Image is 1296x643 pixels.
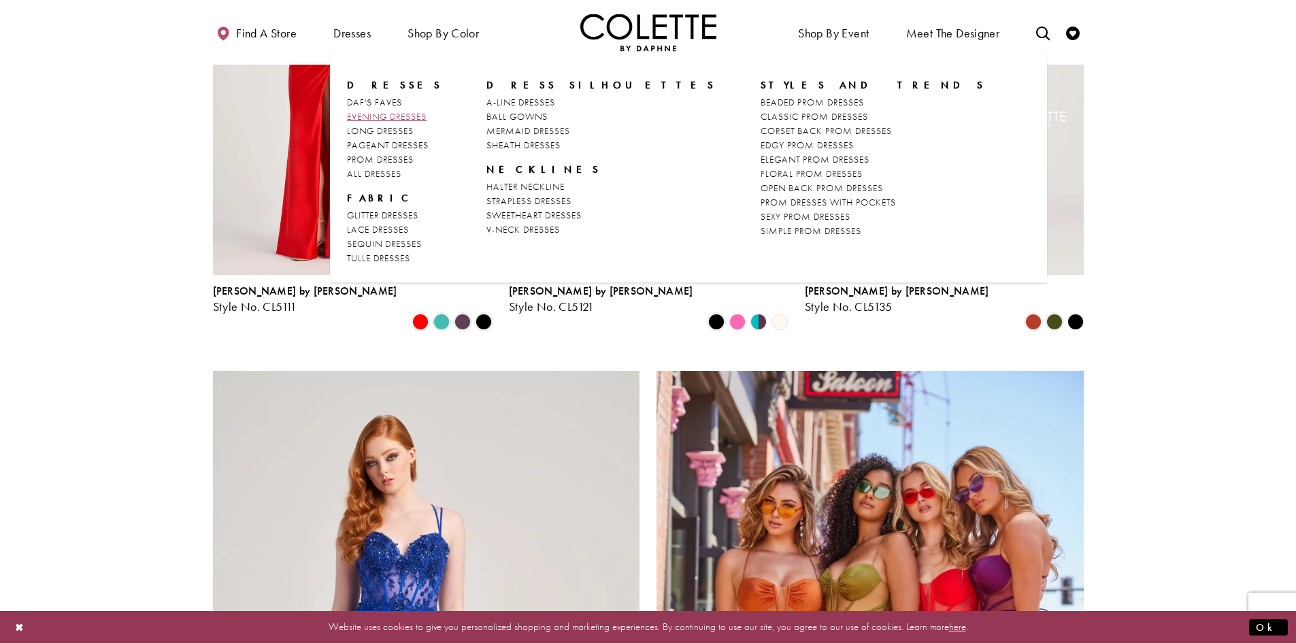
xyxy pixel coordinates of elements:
[347,153,414,165] span: PROM DRESSES
[433,314,450,330] i: Turquoise
[486,139,561,151] span: SHEATH DRESSES
[486,95,716,110] a: A-LINE DRESSES
[347,110,427,122] span: EVENING DRESSES
[798,27,869,40] span: Shop By Event
[761,210,850,222] span: SEXY PROM DRESSES
[454,314,471,330] i: Plum
[347,110,442,124] a: EVENING DRESSES
[486,195,571,207] span: STRAPLESS DRESSES
[486,96,555,108] span: A-LINE DRESSES
[330,14,374,51] span: Dresses
[805,285,989,314] div: Colette by Daphne Style No. CL5135
[486,208,716,222] a: SWEETHEART DRESSES
[412,314,429,330] i: Red
[903,14,1003,51] a: Meet the designer
[98,618,1198,636] p: Website uses cookies to give you personalized shopping and marketing experiences. By continuing t...
[761,139,854,151] span: EDGY PROM DRESSES
[761,125,892,137] span: CORSET BACK PROM DRESSES
[1033,14,1053,51] a: Toggle search
[486,163,716,176] span: NECKLINES
[236,27,297,40] span: Find a store
[347,209,418,221] span: GLITTER DRESSES
[347,222,442,237] a: LACE DRESSES
[1067,314,1084,330] i: Black
[729,314,746,330] i: Pink
[1025,314,1042,330] i: Sienna
[761,181,986,195] a: OPEN BACK PROM DRESSES
[761,224,986,238] a: SIMPLE PROM DRESSES
[347,223,409,235] span: LACE DRESSES
[1046,314,1063,330] i: Olive
[476,314,492,330] i: Black
[347,125,414,137] span: LONG DRESSES
[708,314,725,330] i: Black
[486,125,570,137] span: MERMAID DRESSES
[486,78,716,92] span: DRESS SILHOUETTES
[347,191,442,205] span: FABRIC
[213,285,397,314] div: Colette by Daphne Style No. CL5111
[1249,619,1288,636] button: Submit Dialog
[347,96,402,108] span: DAF'S FAVES
[347,138,442,152] a: PAGEANT DRESSES
[761,225,861,237] span: SIMPLE PROM DRESSES
[509,299,595,314] span: Style No. CL5121
[761,195,986,210] a: PROM DRESSES WITH POCKETS
[347,78,442,92] span: Dresses
[761,152,986,167] a: ELEGANT PROM DRESSES
[486,223,560,235] span: V-NECK DRESSES
[486,138,716,152] a: SHEATH DRESSES
[761,124,986,138] a: CORSET BACK PROM DRESSES
[486,209,582,221] span: SWEETHEART DRESSES
[486,110,548,122] span: BALL GOWNS
[486,180,716,194] a: HALTER NECKLINE
[347,139,429,151] span: PAGEANT DRESSES
[347,191,415,205] span: FABRIC
[213,299,297,314] span: Style No. CL5111
[750,314,767,330] i: Jade/Berry
[761,96,864,108] span: BEADED PROM DRESSES
[213,14,300,51] a: Find a store
[805,299,893,314] span: Style No. CL5135
[805,284,989,298] span: [PERSON_NAME] by [PERSON_NAME]
[509,284,693,298] span: [PERSON_NAME] by [PERSON_NAME]
[761,153,869,165] span: ELEGANT PROM DRESSES
[347,167,401,180] span: ALL DRESSES
[347,237,422,250] span: SEQUIN DRESSES
[486,124,716,138] a: MERMAID DRESSES
[347,237,442,251] a: SEQUIN DRESSES
[333,27,371,40] span: Dresses
[347,208,442,222] a: GLITTER DRESSES
[213,284,397,298] span: [PERSON_NAME] by [PERSON_NAME]
[408,27,479,40] span: Shop by color
[509,285,693,314] div: Colette by Daphne Style No. CL5121
[761,182,883,194] span: OPEN BACK PROM DRESSES
[347,252,410,264] span: TULLE DRESSES
[761,78,986,92] span: STYLES AND TRENDS
[347,152,442,167] a: PROM DRESSES
[761,167,863,180] span: FLORAL PROM DRESSES
[8,615,31,639] button: Close Dialog
[486,194,716,208] a: STRAPLESS DRESSES
[761,110,868,122] span: CLASSIC PROM DRESSES
[771,314,788,330] i: Diamond White
[486,163,601,176] span: NECKLINES
[580,14,716,51] a: Visit Home Page
[347,95,442,110] a: DAF'S FAVES
[347,251,442,265] a: TULLE DRESSES
[347,124,442,138] a: LONG DRESSES
[347,167,442,181] a: ALL DRESSES
[761,196,896,208] span: PROM DRESSES WITH POCKETS
[761,138,986,152] a: EDGY PROM DRESSES
[906,27,1000,40] span: Meet the designer
[486,110,716,124] a: BALL GOWNS
[761,110,986,124] a: CLASSIC PROM DRESSES
[761,210,986,224] a: SEXY PROM DRESSES
[761,95,986,110] a: BEADED PROM DRESSES
[949,620,966,633] a: here
[486,180,565,193] span: HALTER NECKLINE
[404,14,482,51] span: Shop by color
[795,14,872,51] span: Shop By Event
